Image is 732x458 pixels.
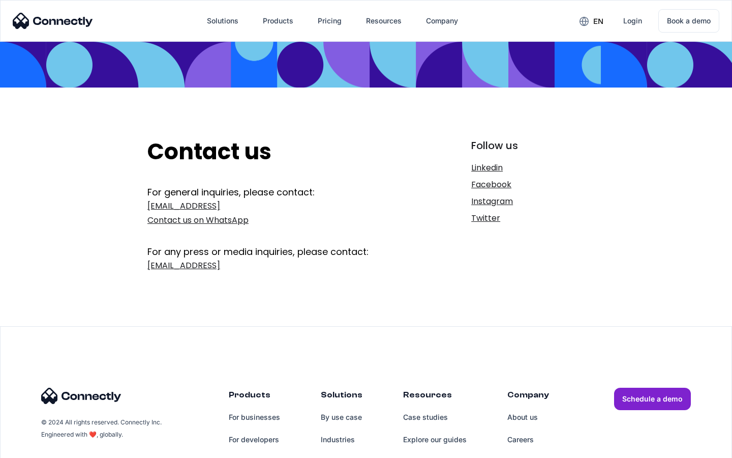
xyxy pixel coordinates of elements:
ul: Language list [20,440,61,454]
div: Follow us [471,138,585,153]
div: Pricing [318,14,342,28]
a: Twitter [471,211,585,225]
a: Careers [507,428,549,451]
a: Pricing [310,9,350,33]
a: Industries [321,428,362,451]
a: [EMAIL_ADDRESS]Contact us on WhatsApp [147,199,405,227]
div: Products [263,14,293,28]
div: For general inquiries, please contact: [147,186,405,199]
div: Company [426,14,458,28]
aside: Language selected: English [10,440,61,454]
a: About us [507,406,549,428]
a: Explore our guides [403,428,467,451]
div: Products [229,388,280,406]
div: Resources [403,388,467,406]
div: Resources [366,14,402,28]
div: For any press or media inquiries, please contact: [147,230,405,259]
img: Connectly Logo [41,388,121,404]
a: For businesses [229,406,280,428]
a: By use case [321,406,362,428]
div: Solutions [321,388,362,406]
div: © 2024 All rights reserved. Connectly Inc. Engineered with ❤️, globally. [41,416,163,441]
a: Instagram [471,194,585,209]
a: For developers [229,428,280,451]
div: Solutions [207,14,238,28]
a: [EMAIL_ADDRESS] [147,259,405,273]
a: Linkedin [471,161,585,175]
a: Case studies [403,406,467,428]
div: en [593,14,603,28]
div: Login [623,14,642,28]
a: Facebook [471,178,585,192]
a: Schedule a demo [614,388,691,410]
a: Book a demo [658,9,719,33]
img: Connectly Logo [13,13,93,29]
a: Login [615,9,650,33]
div: Company [507,388,549,406]
h2: Contact us [147,138,405,165]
